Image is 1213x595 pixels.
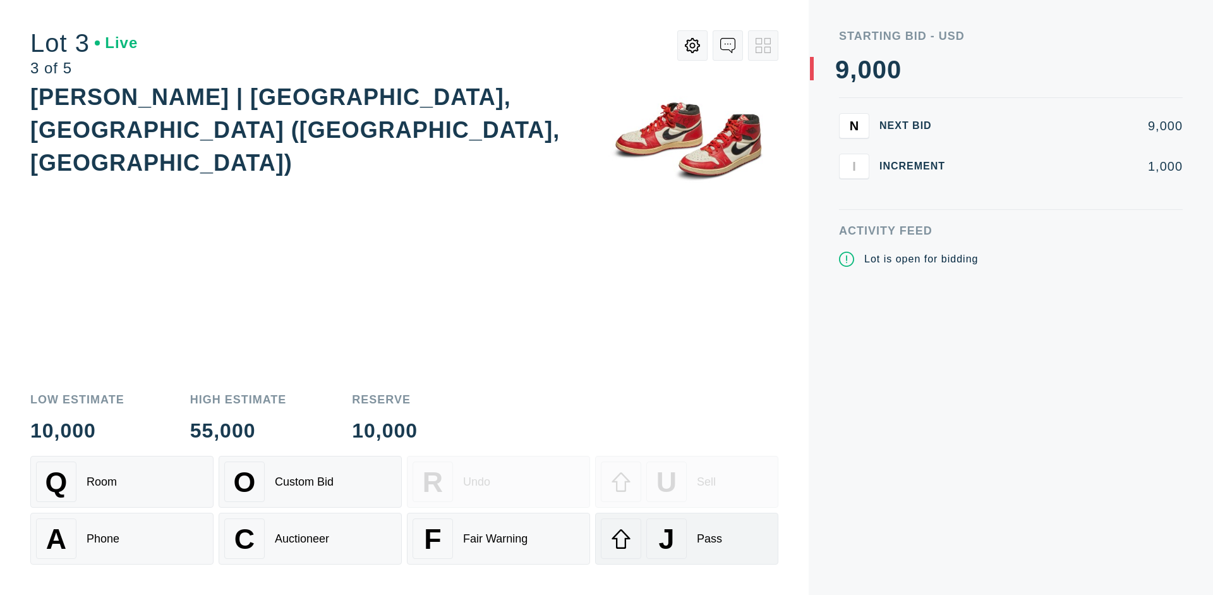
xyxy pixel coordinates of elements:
[857,57,872,82] div: 0
[190,394,287,405] div: High Estimate
[95,35,138,51] div: Live
[407,456,590,508] button: RUndo
[839,154,869,179] button: I
[595,456,778,508] button: USell
[463,475,490,489] div: Undo
[656,466,677,498] span: U
[234,466,256,498] span: O
[839,113,869,138] button: N
[879,121,955,131] div: Next Bid
[850,57,857,310] div: ,
[852,159,856,173] span: I
[595,513,778,565] button: JPass
[352,420,418,441] div: 10,000
[219,456,402,508] button: OCustom Bid
[835,57,850,82] div: 9
[30,394,124,405] div: Low Estimate
[965,160,1183,173] div: 1,000
[234,523,255,555] span: C
[30,456,214,508] button: QRoom
[190,420,287,441] div: 55,000
[219,513,402,565] button: CAuctioneer
[872,57,887,82] div: 0
[30,84,560,176] div: [PERSON_NAME] | [GEOGRAPHIC_DATA], [GEOGRAPHIC_DATA] ([GEOGRAPHIC_DATA], [GEOGRAPHIC_DATA])
[30,30,138,56] div: Lot 3
[87,532,119,546] div: Phone
[30,420,124,441] div: 10,000
[697,532,722,546] div: Pass
[45,466,68,498] span: Q
[424,523,441,555] span: F
[275,532,329,546] div: Auctioneer
[887,57,902,82] div: 0
[697,475,716,489] div: Sell
[839,30,1183,42] div: Starting Bid - USD
[658,523,674,555] span: J
[87,475,117,489] div: Room
[352,394,418,405] div: Reserve
[30,61,138,76] div: 3 of 5
[839,225,1183,236] div: Activity Feed
[850,118,859,133] span: N
[407,513,590,565] button: FFair Warning
[879,161,955,171] div: Increment
[965,120,1183,132] div: 9,000
[864,252,978,267] div: Lot is open for bidding
[275,475,334,489] div: Custom Bid
[30,513,214,565] button: APhone
[46,523,66,555] span: A
[423,466,443,498] span: R
[463,532,528,546] div: Fair Warning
